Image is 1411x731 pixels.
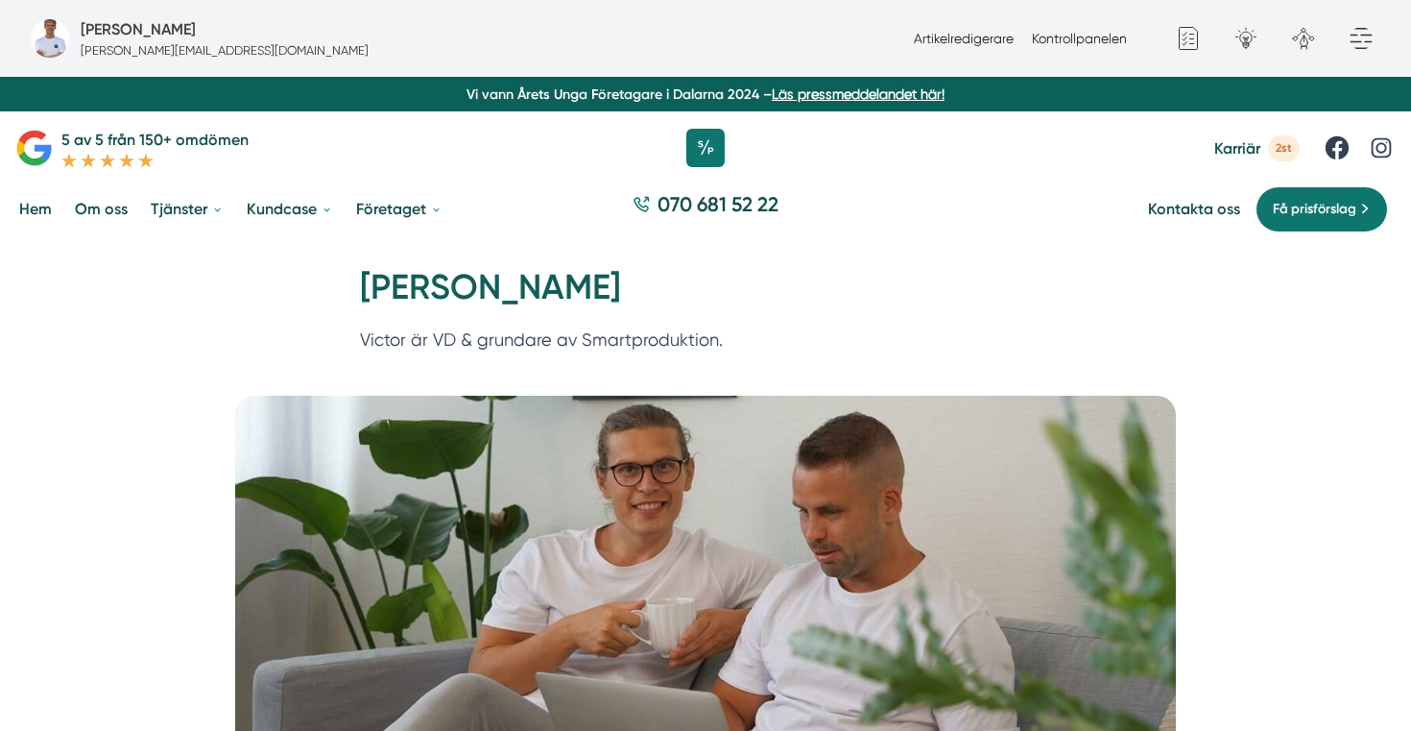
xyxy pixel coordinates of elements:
[243,184,337,233] a: Kundcase
[1148,200,1240,218] a: Kontakta oss
[61,128,249,152] p: 5 av 5 från 150+ omdömen
[360,327,1051,363] p: Victor är VD & grundare av Smartproduktion.
[31,19,69,58] img: foretagsbild-pa-smartproduktion-en-webbyraer-i-dalarnas-lan.png
[1214,135,1300,161] a: Karriär 2st
[360,264,1051,327] h1: [PERSON_NAME]
[1273,199,1356,220] span: Få prisförslag
[147,184,227,233] a: Tjänster
[658,190,778,218] span: 070 681 52 22
[15,184,56,233] a: Hem
[1256,186,1388,232] a: Få prisförslag
[81,41,369,60] p: [PERSON_NAME][EMAIL_ADDRESS][DOMAIN_NAME]
[8,85,1403,104] p: Vi vann Årets Unga Företagare i Dalarna 2024 –
[914,31,1014,46] a: Artikelredigerare
[1214,139,1260,158] span: Karriär
[1268,135,1300,161] span: 2st
[71,184,132,233] a: Om oss
[352,184,446,233] a: Företaget
[772,86,945,102] a: Läs pressmeddelandet här!
[1032,31,1127,46] a: Kontrollpanelen
[625,190,786,228] a: 070 681 52 22
[81,17,196,41] h5: Administratör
